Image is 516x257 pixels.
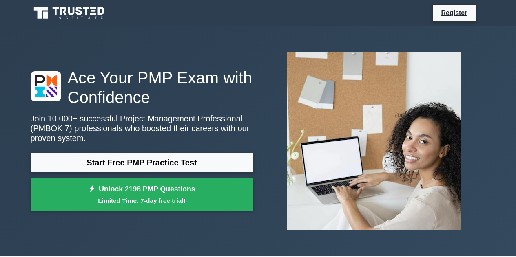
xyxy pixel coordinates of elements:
p: Join 10,000+ successful Project Management Professional (PMBOK 7) professionals who boosted their... [31,114,253,143]
h1: Ace Your PMP Exam with Confidence [31,68,253,107]
a: Unlock 2198 PMP QuestionsLimited Time: 7-day free trial! [31,178,253,211]
small: Limited Time: 7-day free trial! [41,196,243,205]
a: Register [436,8,472,18]
a: Start Free PMP Practice Test [31,153,253,172]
